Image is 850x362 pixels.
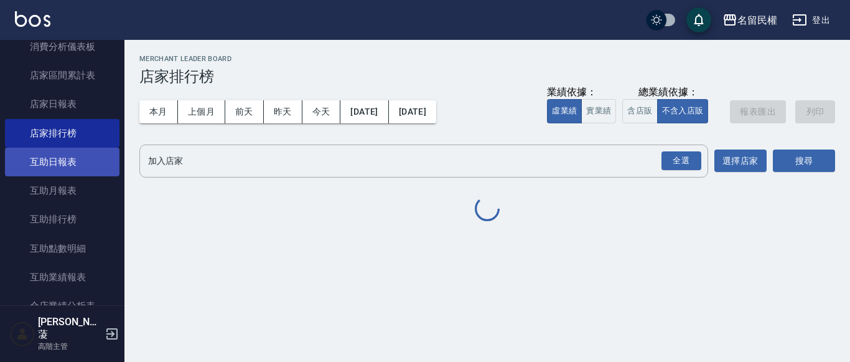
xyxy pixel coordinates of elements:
img: Logo [15,11,50,27]
button: 登出 [787,9,835,32]
img: Person [10,322,35,346]
a: 店家區間累計表 [5,61,119,90]
h3: 店家排行榜 [139,68,835,85]
a: 消費分析儀表板 [5,32,119,61]
button: [DATE] [340,100,388,123]
a: 互助日報表 [5,148,119,176]
a: 互助業績報表 [5,263,119,292]
div: 名留民權 [737,12,777,28]
a: 店家排行榜 [5,119,119,148]
button: 前天 [225,100,264,123]
a: 互助月報表 [5,176,119,205]
button: 選擇店家 [714,150,767,173]
button: 含店販 [622,99,657,123]
button: [DATE] [389,100,436,123]
a: 互助點數明細 [5,234,119,263]
button: Open [659,149,704,173]
input: 店家名稱 [145,150,684,172]
button: 搜尋 [773,150,835,173]
h2: Merchant Leader Board [139,55,835,63]
button: 昨天 [264,100,302,123]
h5: [PERSON_NAME]蓤 [38,316,101,341]
a: 報表匯出 [721,105,786,117]
button: 實業績 [581,99,616,123]
button: save [686,7,711,32]
a: 店家日報表 [5,90,119,118]
div: 全選 [661,151,701,171]
div: 業績依據： [547,86,616,99]
a: 全店業績分析表 [5,292,119,320]
button: 名留民權 [717,7,782,33]
div: 總業績依據： [638,86,698,99]
a: 互助排行榜 [5,205,119,234]
button: 今天 [302,100,341,123]
button: 本月 [139,100,178,123]
button: 上個月 [178,100,225,123]
button: 虛業績 [547,99,582,123]
button: 不含入店販 [657,99,709,123]
p: 高階主管 [38,341,101,352]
